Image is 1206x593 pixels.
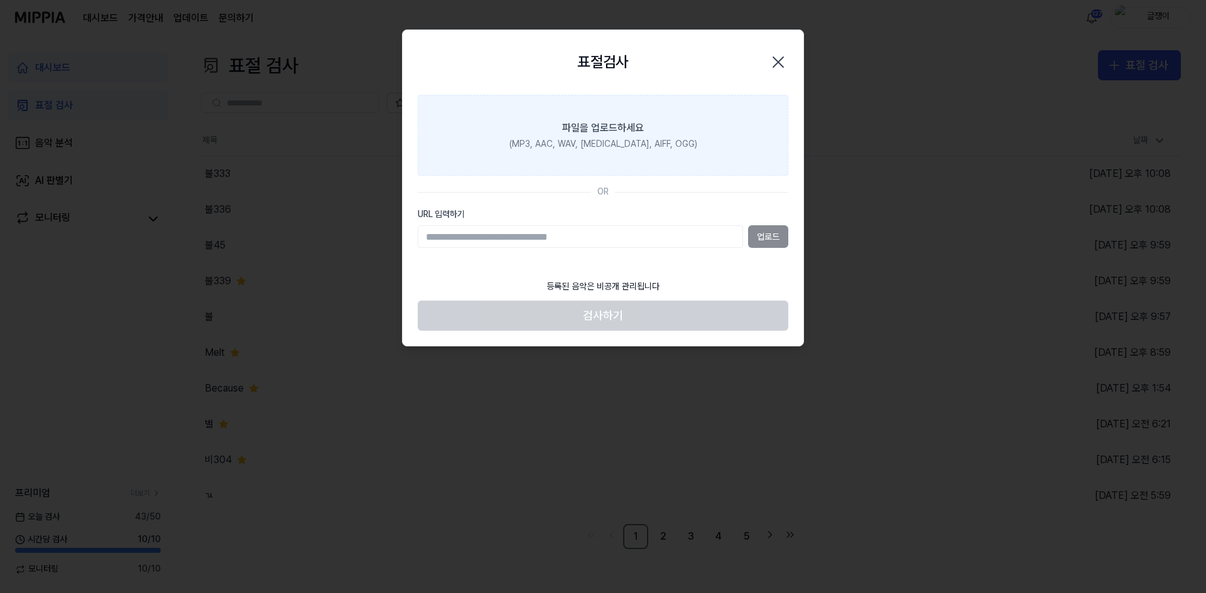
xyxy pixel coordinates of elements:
[539,273,667,301] div: 등록된 음악은 비공개 관리됩니다
[577,50,629,74] h2: 표절검사
[418,208,788,221] label: URL 입력하기
[509,138,697,151] div: (MP3, AAC, WAV, [MEDICAL_DATA], AIFF, OGG)
[562,120,644,136] div: 파일을 업로드하세요
[597,186,609,198] div: OR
